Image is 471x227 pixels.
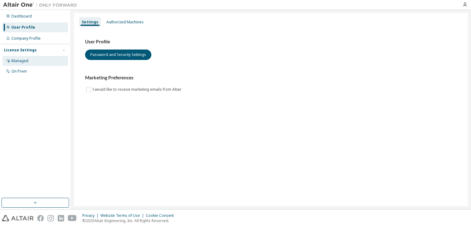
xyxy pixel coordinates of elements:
img: linkedin.svg [58,215,64,221]
img: Altair One [3,2,80,8]
button: Password and Security Settings [85,50,151,60]
h3: User Profile [85,39,457,45]
div: Dashboard [11,14,32,19]
div: Cookie Consent [146,213,178,218]
div: On Prem [11,69,27,74]
img: facebook.svg [37,215,44,221]
p: © 2025 Altair Engineering, Inc. All Rights Reserved. [82,218,178,223]
img: instagram.svg [47,215,54,221]
label: I would like to receive marketing emails from Altair [92,86,183,93]
div: Privacy [82,213,100,218]
div: User Profile [11,25,35,30]
h3: Marketing Preferences [85,75,457,81]
div: Website Terms of Use [100,213,146,218]
div: Settings [82,20,98,25]
div: Authorized Machines [106,20,144,25]
img: altair_logo.svg [2,215,34,221]
div: Company Profile [11,36,41,41]
img: youtube.svg [68,215,77,221]
div: License Settings [4,48,37,53]
div: Managed [11,58,28,63]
